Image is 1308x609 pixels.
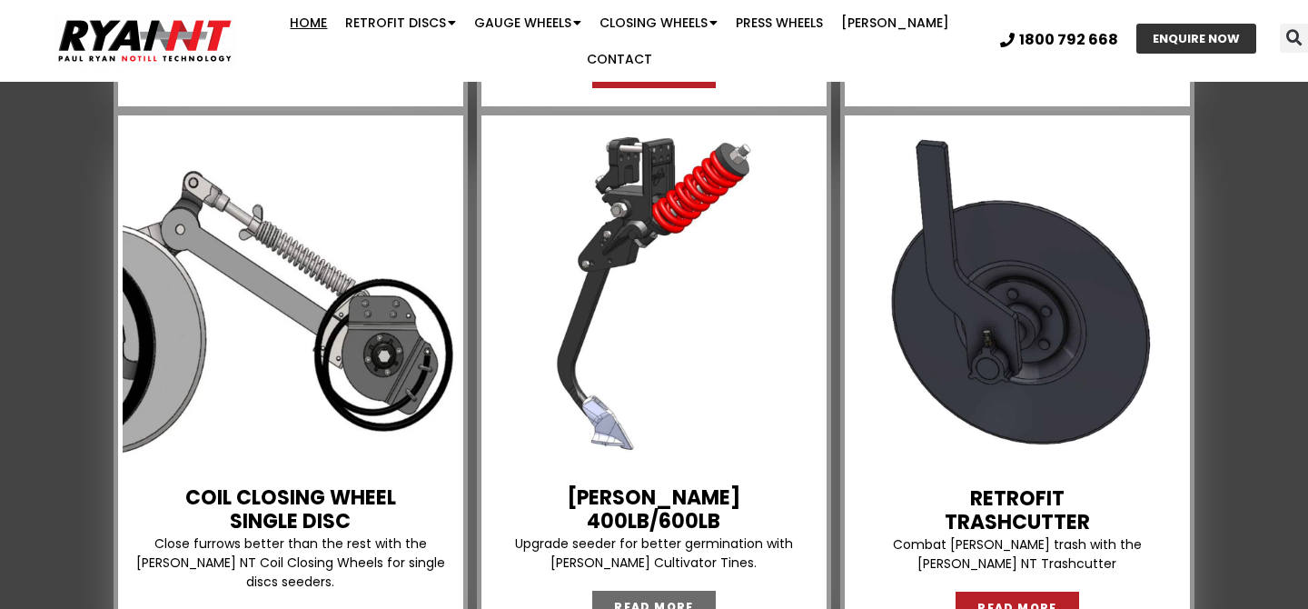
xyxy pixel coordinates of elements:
[590,5,727,41] a: Closing Wheels
[281,5,336,41] a: Home
[336,5,465,41] a: Retrofit Discs
[1136,24,1256,54] a: ENQUIRE NOW
[832,5,958,41] a: [PERSON_NAME]
[465,5,590,41] a: Gauge Wheels
[1019,33,1118,47] span: 1800 792 668
[849,535,1185,574] p: Combat [PERSON_NAME] trash with the [PERSON_NAME] NT Trashcutter
[727,5,832,41] a: Press Wheels
[123,125,459,461] img: Side view of Single Disc closing wheel
[253,5,986,77] nav: Menu
[486,125,822,461] img: RYAN NT Tyne. Seeder bar
[567,484,740,535] a: [PERSON_NAME]400lb/600lb
[123,534,459,592] p: Close furrows better than the rest with the [PERSON_NAME] NT Coil Closing Wheels for single discs...
[486,534,822,573] p: Upgrade seeder for better germination with [PERSON_NAME] Cultivator Tines.
[945,484,1090,536] a: RetrofitTrashcutter
[185,484,396,535] a: COIL CLOSING WHEELSINGLE DISC
[849,125,1185,461] img: Retrofit trashcutter speed tiller
[1000,33,1118,47] a: 1800 792 668
[54,13,236,69] img: Ryan NT logo
[578,41,661,77] a: Contact
[1153,33,1240,45] span: ENQUIRE NOW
